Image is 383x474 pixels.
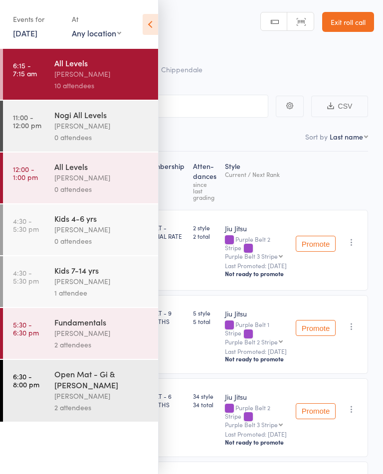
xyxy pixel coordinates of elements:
span: 5 style [193,309,217,317]
button: CSV [311,96,368,117]
time: 5:30 - 6:30 pm [13,320,39,336]
a: 6:30 -8:00 pmOpen Mat - Gi & [PERSON_NAME][PERSON_NAME]2 attendees [3,360,158,422]
a: 5:30 -6:30 pmFundamentals[PERSON_NAME]2 attendees [3,308,158,359]
div: 2 attendees [54,339,150,350]
time: 4:30 - 5:30 pm [13,269,39,285]
div: 2 attendees [54,402,150,413]
a: 4:30 -5:30 pmKids 7-14 yrs[PERSON_NAME]1 attendee [3,256,158,307]
div: Membership [140,156,189,205]
div: ADULT - SPECIAL RATE [144,223,185,240]
div: Purple Belt 1 Stripe [225,321,288,344]
div: Style [221,156,292,205]
span: 2 style [193,223,217,232]
div: 1 attendee [54,287,150,299]
div: Kids 4-6 yrs [54,213,150,224]
button: Promote [296,236,336,252]
div: 10 attendees [54,80,150,91]
div: ADULT - 6 MONTHS [144,392,185,409]
button: Promote [296,403,336,419]
span: Chippendale [161,64,202,74]
div: Any location [72,27,121,38]
small: Last Promoted: [DATE] [225,348,288,355]
div: All Levels [54,57,150,68]
div: At [72,11,121,27]
span: 34 style [193,392,217,400]
div: [PERSON_NAME] [54,172,150,183]
time: 11:00 - 12:00 pm [13,113,41,129]
div: Atten­dances [189,156,221,205]
div: ADULT - 9 MONTHS [144,309,185,325]
div: [PERSON_NAME] [54,276,150,287]
div: [PERSON_NAME] [54,390,150,402]
div: Open Mat - Gi & [PERSON_NAME] [54,368,150,390]
div: Purple Belt 2 Stripe [225,404,288,428]
a: 12:00 -1:00 pmAll Levels[PERSON_NAME]0 attendees [3,153,158,203]
div: 0 attendees [54,132,150,143]
div: 0 attendees [54,235,150,247]
span: 2 total [193,232,217,240]
label: Sort by [305,132,328,142]
div: 0 attendees [54,183,150,195]
div: Purple Belt 3 Stripe [225,421,278,428]
time: 6:15 - 7:15 am [13,61,37,77]
div: since last grading [193,181,217,200]
div: Kids 7-14 yrs [54,265,150,276]
a: 4:30 -5:30 pmKids 4-6 yrs[PERSON_NAME]0 attendees [3,204,158,255]
div: Fundamentals [54,316,150,327]
a: 11:00 -12:00 pmNogi All Levels[PERSON_NAME]0 attendees [3,101,158,152]
a: 6:15 -7:15 amAll Levels[PERSON_NAME]10 attendees [3,49,158,100]
small: Last Promoted: [DATE] [225,431,288,438]
div: Not ready to promote [225,270,288,278]
div: Current / Next Rank [225,171,288,177]
div: [PERSON_NAME] [54,327,150,339]
a: Exit roll call [322,12,374,32]
div: Not ready to promote [225,355,288,363]
div: [PERSON_NAME] [54,224,150,235]
div: [PERSON_NAME] [54,68,150,80]
div: Events for [13,11,62,27]
div: Jiu Jitsu [225,309,288,318]
div: Jiu Jitsu [225,223,288,233]
span: 5 total [193,317,217,325]
div: Purple Belt 2 Stripe [225,338,278,345]
div: Purple Belt 2 Stripe [225,236,288,259]
div: Jiu Jitsu [225,392,288,402]
time: 4:30 - 5:30 pm [13,217,39,233]
a: [DATE] [13,27,37,38]
div: Not ready to promote [225,438,288,446]
button: Promote [296,320,336,336]
time: 12:00 - 1:00 pm [13,165,38,181]
div: Purple Belt 3 Stripe [225,253,278,259]
span: 34 total [193,400,217,409]
div: Last name [330,132,363,142]
div: All Levels [54,161,150,172]
div: Nogi All Levels [54,109,150,120]
small: Last Promoted: [DATE] [225,262,288,269]
div: [PERSON_NAME] [54,120,150,132]
time: 6:30 - 8:00 pm [13,372,39,388]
